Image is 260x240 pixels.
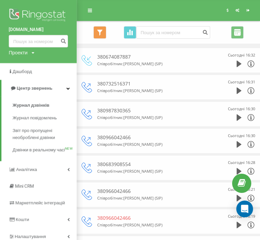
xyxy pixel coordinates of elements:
[97,161,210,168] div: 380683908554
[97,188,210,195] div: 380966042466
[97,215,210,222] div: 380966042466
[97,53,210,60] div: 380674087887
[9,49,28,56] div: Проекти
[1,80,77,97] a: Центр звернень
[13,124,77,144] a: Звіт про пропущені необроблені дзвінки
[13,127,73,141] span: Звіт про пропущені необроблені дзвінки
[15,183,34,189] span: Mini CRM
[17,85,52,91] span: Центр звернень
[13,112,77,124] a: Журнал повідомлень
[228,213,255,220] div: Сьогодні 16:19
[97,60,210,67] div: Співробітник : [PERSON_NAME] (SIP)
[97,114,210,121] div: Співробітник : [PERSON_NAME] (SIP)
[228,132,255,139] div: Сьогодні 16:30
[16,167,37,172] span: Аналiтика
[15,200,65,205] span: Маркетплейс інтеграцій
[228,105,255,112] div: Сьогодні 16:30
[97,141,210,148] div: Співробітник : [PERSON_NAME] (SIP)
[9,26,68,33] a: [DOMAIN_NAME]
[97,195,210,202] div: Співробітник : [PERSON_NAME] (SIP)
[97,222,210,228] div: Співробітник : [PERSON_NAME] (SIP)
[228,78,255,85] div: Сьогодні 16:31
[228,52,255,59] div: Сьогодні 16:32
[16,217,29,222] span: Кошти
[228,159,255,166] div: Сьогодні 16:28
[97,107,210,114] div: 380987830365
[97,87,210,94] div: Співробітник : [PERSON_NAME] (SIP)
[236,201,253,217] div: Open Intercom Messenger
[13,69,32,74] span: Дашборд
[13,147,65,153] span: Дзвінки в реальному часі
[228,186,255,193] div: Сьогодні 16:21
[97,134,210,141] div: 380966042466
[9,35,68,47] input: Пошук за номером
[15,234,46,239] span: Налаштування
[136,26,210,39] input: Пошук за номером
[97,80,210,87] div: 380732516371
[97,168,210,175] div: Співробітник : [PERSON_NAME] (SIP)
[9,7,68,24] img: Ringostat logo
[13,102,49,109] span: Журнал дзвінків
[13,99,77,112] a: Журнал дзвінків
[13,144,77,156] a: Дзвінки в реальному часіNEW
[13,114,57,121] span: Журнал повідомлень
